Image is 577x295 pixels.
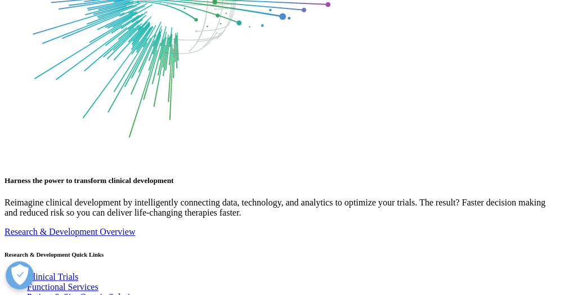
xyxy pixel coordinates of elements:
[5,198,556,218] p: Reimagine clinical development by intelligently connecting data, technology, and analytics to opt...
[27,272,78,281] a: Clinical Trials
[5,251,556,258] h6: Research & Development Quick Links
[5,176,556,185] h5: Harness the power to transform clinical development
[5,227,135,236] a: Research & Development Overview
[6,261,34,289] button: Apri preferenze
[27,282,99,292] a: Functional Services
